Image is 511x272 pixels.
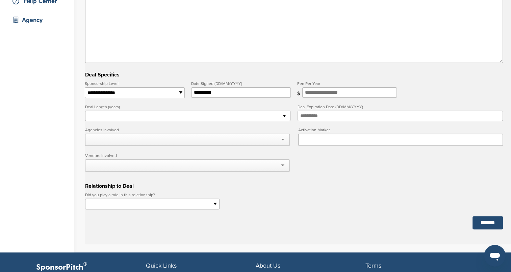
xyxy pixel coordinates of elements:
div: $ [297,91,302,96]
label: Fee Per Year [297,82,397,86]
a: Agency [7,12,68,28]
iframe: Button to launch messaging window [484,245,506,267]
label: Activation Market [298,128,503,132]
label: Date Signed (DD/MM/YYYY) [191,82,291,86]
label: Did you play a role in this relationship? [85,193,220,197]
label: Vendors Involved [85,154,290,158]
span: About Us [256,262,280,269]
div: Agency [10,14,68,26]
label: Sponsorship Level [85,82,185,86]
label: Agencies Involved [85,128,290,132]
span: Terms [365,262,381,269]
h3: Relationship to Deal [85,182,503,190]
label: Deal Expiration Date (DD/MM/YYYY) [298,105,503,109]
span: ® [83,260,87,268]
span: Quick Links [146,262,177,269]
h3: Deal Specifics [85,71,503,79]
label: Deal Length (years) [85,105,290,109]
